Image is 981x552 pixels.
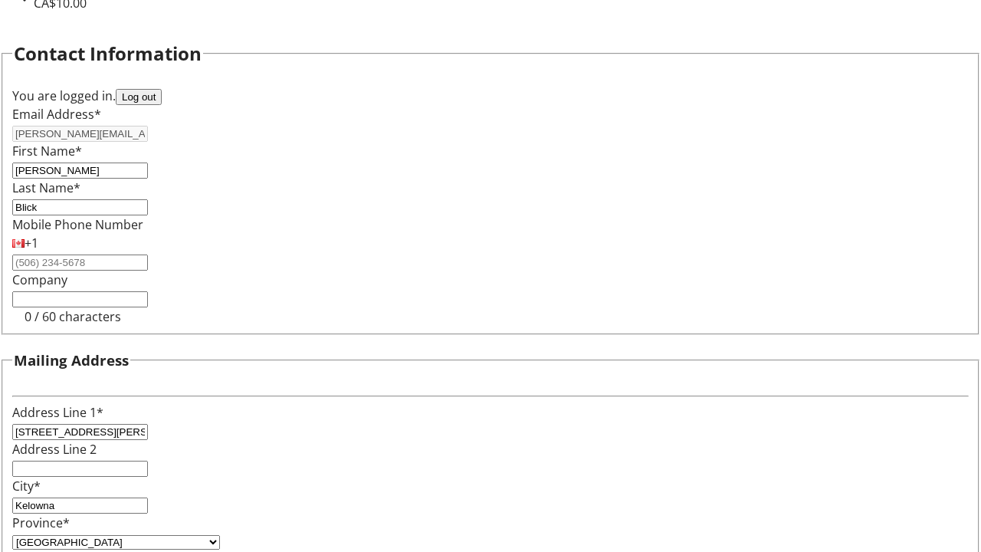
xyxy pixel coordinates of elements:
label: Email Address* [12,106,101,123]
label: Address Line 1* [12,404,103,421]
h2: Contact Information [14,40,202,67]
div: You are logged in. [12,87,969,105]
input: City [12,498,148,514]
input: Address [12,424,148,440]
label: Mobile Phone Number [12,216,143,233]
h3: Mailing Address [14,350,129,371]
label: Last Name* [12,179,80,196]
tr-character-limit: 0 / 60 characters [25,308,121,325]
label: Company [12,271,67,288]
label: City* [12,478,41,495]
label: Address Line 2 [12,441,97,458]
label: Province* [12,514,70,531]
input: (506) 234-5678 [12,255,148,271]
label: First Name* [12,143,82,159]
button: Log out [116,89,162,105]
